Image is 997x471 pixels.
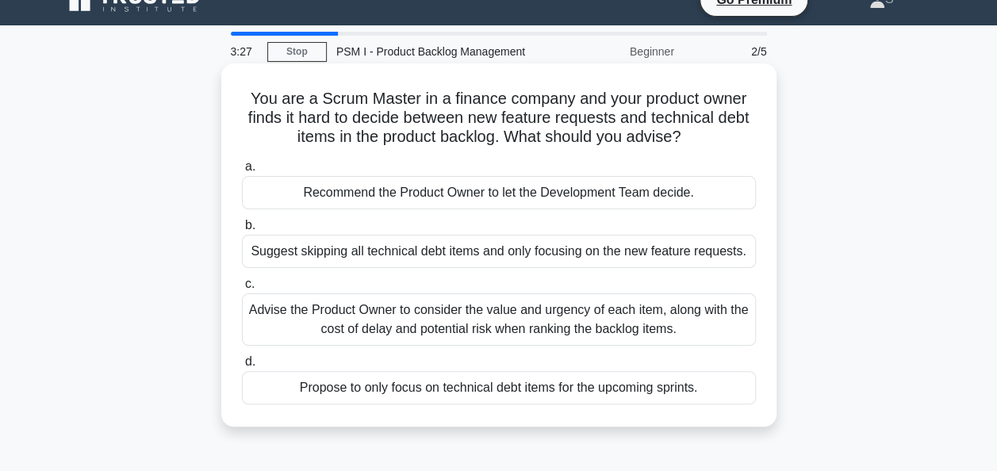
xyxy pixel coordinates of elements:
div: 2/5 [684,36,777,67]
div: Recommend the Product Owner to let the Development Team decide. [242,176,756,209]
div: 3:27 [221,36,267,67]
div: PSM I - Product Backlog Management [327,36,545,67]
span: c. [245,277,255,290]
a: Stop [267,42,327,62]
h5: You are a Scrum Master in a finance company and your product owner finds it hard to decide betwee... [240,89,757,147]
div: Propose to only focus on technical debt items for the upcoming sprints. [242,371,756,404]
div: Advise the Product Owner to consider the value and urgency of each item, along with the cost of d... [242,293,756,346]
span: b. [245,218,255,232]
div: Beginner [545,36,684,67]
span: a. [245,159,255,173]
div: Suggest skipping all technical debt items and only focusing on the new feature requests. [242,235,756,268]
span: d. [245,354,255,368]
